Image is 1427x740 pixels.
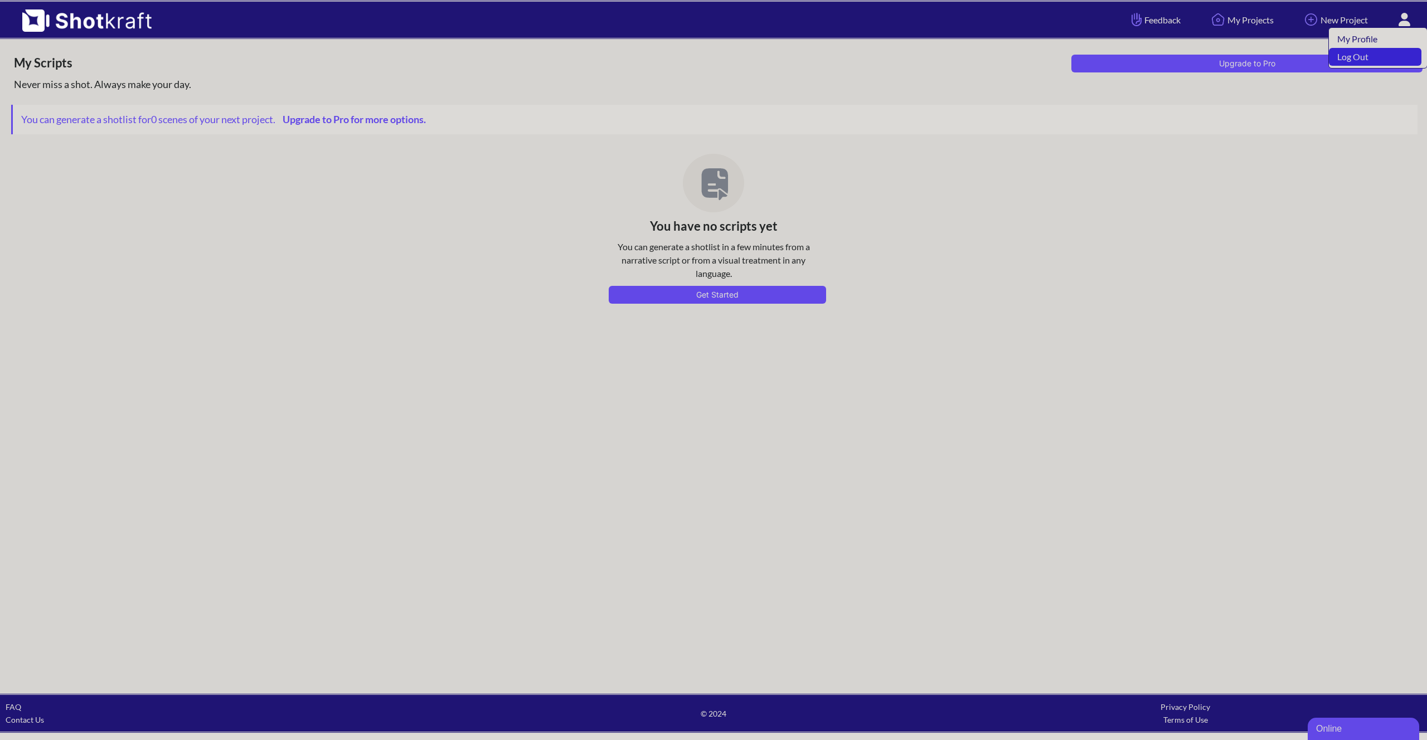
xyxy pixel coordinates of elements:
div: Privacy Policy [949,700,1421,713]
span: © 2024 [478,707,950,720]
img: Add Icon [1302,10,1321,29]
a: Upgrade to Pro for more options. [275,113,431,125]
a: Log Out [1329,48,1421,66]
div: Terms of Use [949,713,1421,726]
span: Feedback [1129,13,1181,26]
button: Upgrade to Pro [1071,55,1423,72]
a: My Profile [1329,30,1421,48]
button: Get Started [609,286,826,304]
a: New Project [1293,5,1376,35]
a: Contact Us [6,715,44,724]
iframe: chat widget [1308,715,1421,740]
img: FilePointer Icon [683,154,744,212]
span: My Scripts [14,55,1067,71]
span: 0 scenes of your next project. [151,113,431,125]
img: Hand Icon [1129,10,1144,29]
a: My Projects [1200,5,1282,35]
div: You have no scripts yet [602,145,825,237]
img: Home Icon [1208,10,1227,29]
a: FAQ [6,702,21,712]
span: You can generate a shotlist for [13,105,440,134]
div: You can generate a shotlist in a few minutes from a narrative script or from a visual treatment i... [602,237,825,283]
div: Never miss a shot. Always make your day. [11,75,1421,94]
